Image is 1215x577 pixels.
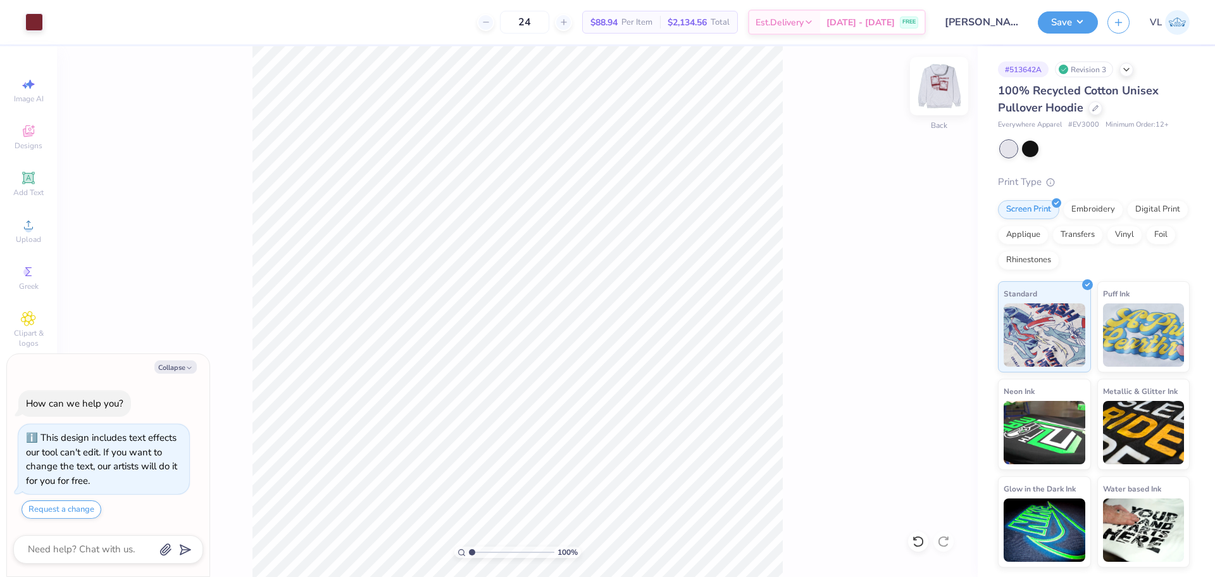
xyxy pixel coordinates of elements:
button: Save [1038,11,1098,34]
img: Metallic & Glitter Ink [1103,401,1185,464]
span: Image AI [14,94,44,104]
div: Back [931,120,947,131]
span: Puff Ink [1103,287,1130,300]
span: Greek [19,281,39,291]
div: Applique [998,225,1049,244]
img: Vincent Lloyd Laurel [1165,10,1190,35]
img: Back [914,61,964,111]
span: [DATE] - [DATE] [826,16,895,29]
span: FREE [902,18,916,27]
button: Request a change [22,500,101,519]
span: Clipart & logos [6,328,51,348]
span: Water based Ink [1103,482,1161,495]
span: # EV3000 [1068,120,1099,130]
span: Neon Ink [1004,384,1035,398]
span: $2,134.56 [668,16,707,29]
div: Print Type [998,175,1190,189]
div: Screen Print [998,200,1059,219]
span: 100% Recycled Cotton Unisex Pullover Hoodie [998,83,1159,115]
span: Designs [15,141,42,151]
span: Add Text [13,187,44,198]
img: Water based Ink [1103,498,1185,562]
span: Total [711,16,730,29]
div: Revision 3 [1055,61,1113,77]
span: Upload [16,234,41,244]
input: Untitled Design [935,10,1028,35]
input: – – [500,11,549,34]
div: Digital Print [1127,200,1188,219]
div: Embroidery [1063,200,1123,219]
div: How can we help you? [26,397,123,410]
div: Vinyl [1107,225,1142,244]
a: VL [1150,10,1190,35]
span: Minimum Order: 12 + [1106,120,1169,130]
span: Standard [1004,287,1037,300]
span: Per Item [621,16,652,29]
span: VL [1150,15,1162,30]
span: Est. Delivery [756,16,804,29]
span: 100 % [558,547,578,558]
img: Puff Ink [1103,303,1185,367]
span: $88.94 [590,16,618,29]
div: # 513642A [998,61,1049,77]
button: Collapse [154,360,197,374]
span: Metallic & Glitter Ink [1103,384,1178,398]
div: Foil [1146,225,1176,244]
img: Glow in the Dark Ink [1004,498,1085,562]
img: Neon Ink [1004,401,1085,464]
div: Transfers [1052,225,1103,244]
span: Glow in the Dark Ink [1004,482,1076,495]
div: This design includes text effects our tool can't edit. If you want to change the text, our artist... [26,431,177,487]
div: Rhinestones [998,251,1059,270]
span: Everywhere Apparel [998,120,1062,130]
img: Standard [1004,303,1085,367]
